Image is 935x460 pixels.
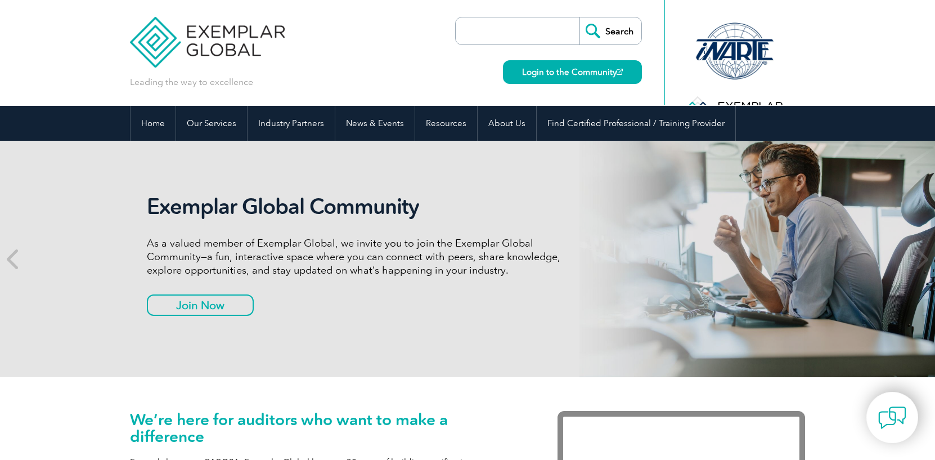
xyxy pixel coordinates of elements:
a: Find Certified Professional / Training Provider [537,106,735,141]
a: About Us [478,106,536,141]
a: News & Events [335,106,415,141]
p: Leading the way to excellence [130,76,253,88]
h2: Exemplar Global Community [147,194,569,220]
a: Resources [415,106,477,141]
p: As a valued member of Exemplar Global, we invite you to join the Exemplar Global Community—a fun,... [147,236,569,277]
img: open_square.png [617,69,623,75]
a: Industry Partners [248,106,335,141]
a: Our Services [176,106,247,141]
input: Search [579,17,641,44]
a: Login to the Community [503,60,642,84]
h1: We’re here for auditors who want to make a difference [130,411,524,445]
a: Home [131,106,176,141]
a: Join Now [147,294,254,316]
img: contact-chat.png [878,404,906,432]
